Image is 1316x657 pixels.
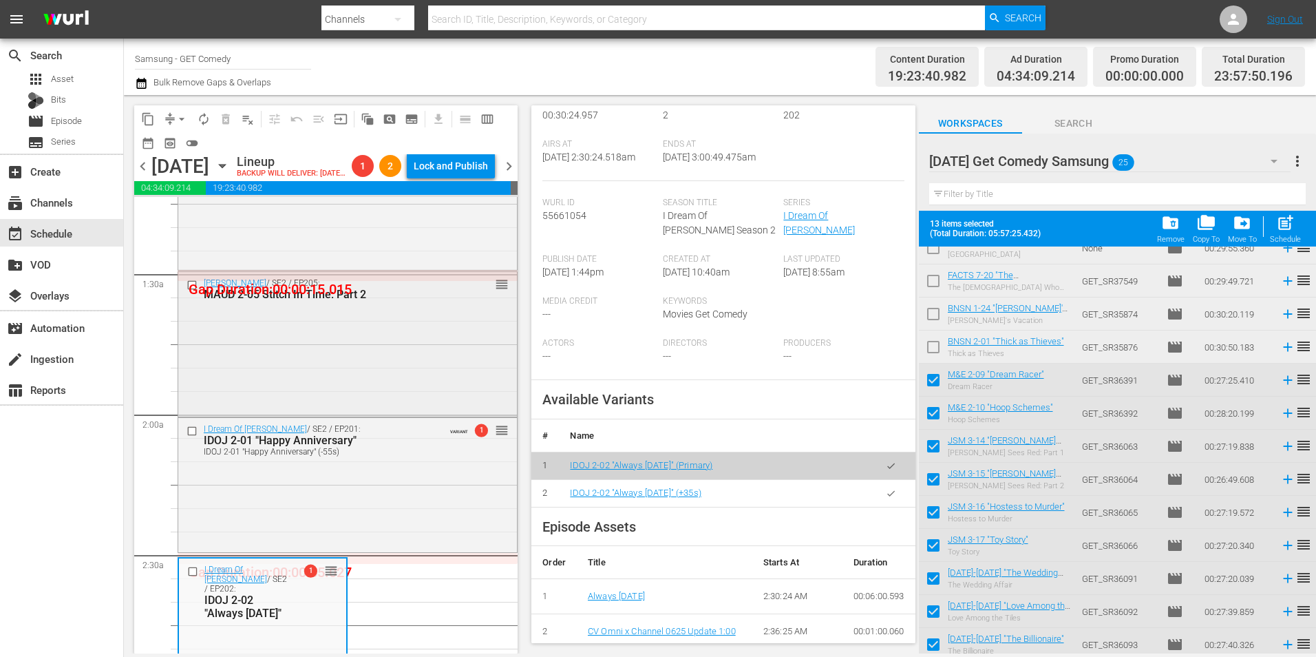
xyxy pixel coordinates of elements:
svg: Add to Schedule [1280,571,1295,586]
div: [PERSON_NAME] Sees Red: Part 1 [948,448,1072,457]
span: input [334,112,348,126]
th: Name [559,419,866,452]
span: reorder [1295,404,1312,421]
span: [DATE] 1:44pm [542,267,604,278]
div: Copy To [1193,235,1220,244]
span: Episode [1167,636,1183,653]
span: autorenew_outlined [197,112,211,126]
div: The Billionaire [948,647,1064,656]
span: Airs At [542,139,656,150]
div: Thick as Thieves [948,349,1064,358]
td: 2:36:25 AM [752,614,842,650]
button: Schedule [1266,209,1305,248]
svg: Add to Schedule [1280,373,1295,388]
span: 55661054 [542,210,586,221]
span: 24 hours Lineup View is OFF [181,132,203,154]
td: GET_SR36092 [1076,595,1161,628]
span: Ingestion [7,351,23,368]
span: Season Title [663,198,776,209]
span: 1 [475,424,488,437]
div: IDOJ 2-02 "Always [DATE]" [204,594,288,620]
a: Always [DATE] [588,591,645,601]
img: ans4CAIJ8jUAAAAAAAAAAAAAAAAAAAAAAAAgQb4GAAAAAAAAAAAAAAAAAAAAAAAAJMjXAAAAAAAAAAAAAAAAAAAAAAAAgAT5G... [33,3,99,36]
span: reorder [1295,437,1312,454]
button: Copy To [1189,209,1224,248]
a: BNSN 1-24 "[PERSON_NAME]'s Vacation" [948,303,1068,324]
div: / SE2 / EP202: [204,565,288,620]
span: Episode [1167,405,1183,421]
a: JSM 3-16 "Hostess to Murder" [948,501,1065,512]
a: BNSN 2-01 "Thick as Thieves" [948,336,1064,346]
button: reorder [495,277,509,291]
button: reorder [324,563,338,577]
td: 00:30:20.119 [1199,298,1275,331]
span: Directors [663,338,776,349]
td: 00:06:00.593 [842,578,915,614]
span: VARIANT [450,423,468,434]
span: Episode [1167,603,1183,620]
div: Bits [28,92,44,109]
span: [DATE] 3:00:49.475am [663,152,756,163]
span: Month Calendar View [137,132,159,154]
span: Episode [1167,240,1183,256]
span: 2 [663,109,668,121]
span: reorder [324,563,338,578]
span: reorder [1295,570,1312,586]
div: Schedule [1270,235,1301,244]
div: Dream Racer [948,382,1044,391]
th: # [531,419,559,452]
span: calendar_view_week_outlined [480,112,494,126]
span: more_vert [1289,153,1306,169]
button: Remove [1153,209,1189,248]
span: Bits [51,93,66,107]
span: Series [783,198,897,209]
span: Create Series Block [401,108,423,130]
a: IDOJ 2-02 "Always [DATE]" (+35s) [570,488,701,498]
span: reorder [1295,338,1312,355]
span: Search [1005,6,1041,30]
a: JSM 3-14 "[PERSON_NAME] Sees Red: Part 1" [948,435,1061,456]
span: 19:23:40.982 [888,69,966,85]
span: compress [163,112,177,126]
span: Episode [1167,339,1183,355]
a: [DATE]-[DATE] "The Billionaire" [948,634,1064,644]
td: 00:28:20.199 [1199,397,1275,430]
span: 1 [304,564,317,577]
button: Search [985,6,1046,30]
a: CV Omni x Channel 0625 Update 1:00 [588,626,736,636]
span: content_copy [141,112,155,126]
span: playlist_remove_outlined [241,112,255,126]
span: subtitles_outlined [405,112,418,126]
td: 00:27:25.410 [1199,364,1275,397]
span: 1 [352,160,374,171]
span: Schedule [7,226,23,242]
span: Episode [1167,372,1183,388]
svg: Add to Schedule [1280,505,1295,520]
td: 00:26:49.608 [1199,463,1275,496]
div: Move To [1228,235,1257,244]
th: Duration [842,546,915,579]
span: [DATE] 8:55am [783,267,845,278]
div: Love Among the Tiles [948,614,1072,623]
span: reorder [1295,272,1312,289]
span: Search [1022,115,1125,132]
td: 00:29:49.721 [1199,264,1275,298]
a: JSM 3-17 "Toy Story" [948,534,1028,545]
span: Episode [1167,471,1183,488]
span: reorder [1295,305,1312,322]
a: [DATE]-[DATE] "Love Among the Tiles" [948,601,1070,621]
span: reorder [1295,239,1312,255]
span: Loop Content [193,108,215,130]
svg: Add to Schedule [1280,273,1295,289]
span: 2 [379,160,401,171]
span: chevron_left [134,158,151,175]
span: folder_delete [1161,213,1180,232]
td: GET_SR36091 [1076,562,1161,595]
span: Workspaces [919,115,1022,132]
td: GET_SR36065 [1076,496,1161,529]
span: Wurl Id [542,198,656,209]
div: / SE2 / EP201: [204,424,443,457]
span: reorder [1295,636,1312,652]
td: GET_SR36392 [1076,397,1161,430]
td: 00:01:00.060 [842,614,915,650]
